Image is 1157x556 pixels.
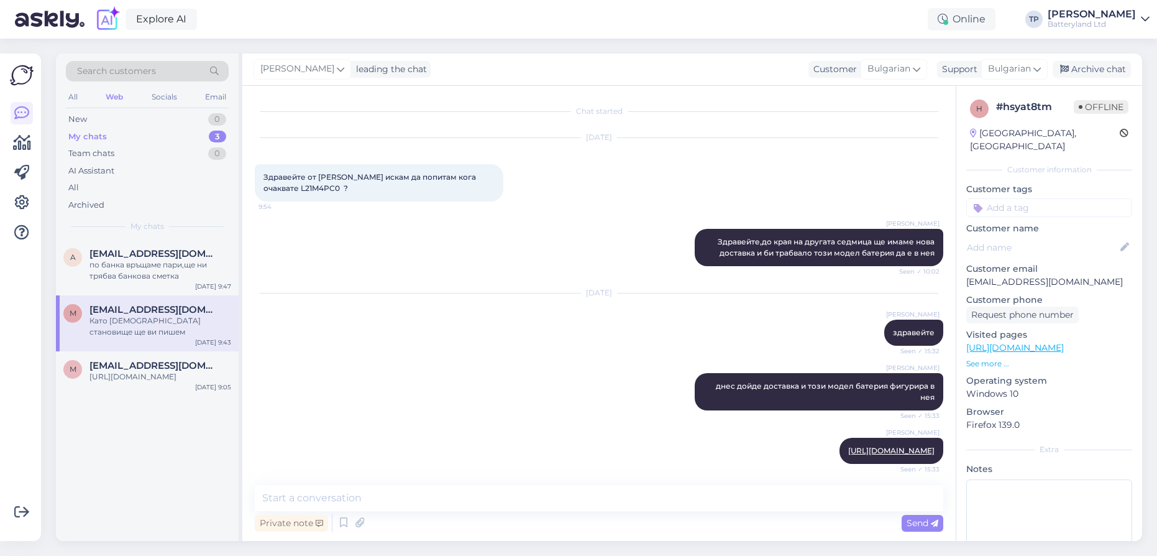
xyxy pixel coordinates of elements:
span: [PERSON_NAME] [886,219,940,228]
div: Archived [68,199,104,211]
div: по банка връщаме пари,ще ни трябва банкова сметка [89,259,231,282]
span: [PERSON_NAME] [886,310,940,319]
p: Customer email [966,262,1132,276]
p: Visited pages [966,328,1132,341]
a: [PERSON_NAME]Batteryland Ltd [1048,9,1150,29]
div: Като [DEMOGRAPHIC_DATA] становище ще ви пишем [89,315,231,338]
div: Socials [149,89,180,105]
div: TP [1025,11,1043,28]
div: All [66,89,80,105]
p: [EMAIL_ADDRESS][DOMAIN_NAME] [966,276,1132,289]
p: See more ... [966,358,1132,369]
div: Customer information [966,164,1132,175]
div: Online [928,8,995,30]
span: [PERSON_NAME] [886,363,940,373]
div: Support [937,63,977,76]
span: m [70,364,76,374]
span: днес дойде доставка и този модел батерия фигурира в нея [716,381,936,402]
p: Customer name [966,222,1132,235]
img: Askly Logo [10,63,34,87]
div: Archive chat [1053,61,1131,78]
div: Extra [966,444,1132,455]
span: Bulgarian [867,62,910,76]
div: leading the chat [351,63,427,76]
a: [URL][DOMAIN_NAME] [966,342,1064,353]
div: Team chats [68,147,114,160]
div: New [68,113,87,126]
span: Здравейте от [PERSON_NAME] искам да попитам кога очаквате L21M4PC0 ? [263,172,478,193]
span: mehlemov@stantek.com [89,304,219,315]
div: [DATE] 9:43 [195,338,231,347]
div: Email [203,89,229,105]
span: Seen ✓ 10:02 [893,267,940,276]
div: [DATE] 9:05 [195,382,231,392]
a: Explore AI [126,9,197,30]
div: [DATE] [255,287,943,299]
img: explore-ai [94,6,121,32]
span: 9:54 [258,202,305,211]
div: AI Assistant [68,165,114,177]
div: Private note [255,515,328,532]
span: m [70,308,76,318]
div: All [68,182,79,194]
a: [URL][DOMAIN_NAME] [848,446,935,455]
span: Здравейте,до края на другата седмица ще имаме нова доставка и би трабвало този модел батерия да е... [718,237,936,257]
p: Browser [966,405,1132,419]
p: Customer tags [966,183,1132,196]
div: Chat started [255,106,943,117]
span: Bulgarian [988,62,1031,76]
p: Windows 10 [966,387,1132,401]
p: Firefox 139.0 [966,419,1132,432]
div: 0 [208,147,226,160]
span: mitev5390@gmail.com [89,360,219,371]
div: [PERSON_NAME] [1048,9,1136,19]
div: [URL][DOMAIN_NAME] [89,371,231,382]
div: Web [103,89,126,105]
div: My chats [68,131,107,143]
span: h [976,104,982,113]
span: Seen ✓ 15:32 [893,346,940,356]
span: Send [907,517,938,529]
div: # hsyat8tm [996,100,1074,114]
span: Seen ✓ 15:33 [893,411,940,420]
input: Add name [967,241,1118,254]
p: Customer phone [966,294,1132,307]
input: Add a tag [966,198,1132,217]
span: Search customers [77,65,156,78]
div: 0 [208,113,226,126]
span: здравейте [893,328,935,337]
span: a [70,253,76,262]
div: [DATE] 9:47 [195,282,231,291]
div: 3 [209,131,226,143]
div: [DATE] [255,132,943,143]
div: Request phone number [966,307,1079,323]
span: [PERSON_NAME] [260,62,334,76]
p: Operating system [966,374,1132,387]
p: Notes [966,463,1132,476]
span: My chats [130,221,164,232]
div: [GEOGRAPHIC_DATA], [GEOGRAPHIC_DATA] [970,127,1120,153]
div: Customer [808,63,857,76]
div: Batteryland Ltd [1048,19,1136,29]
span: Offline [1074,100,1128,114]
span: aleks4224@abv.bg [89,248,219,259]
span: Seen ✓ 15:33 [893,465,940,474]
span: [PERSON_NAME] [886,428,940,437]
